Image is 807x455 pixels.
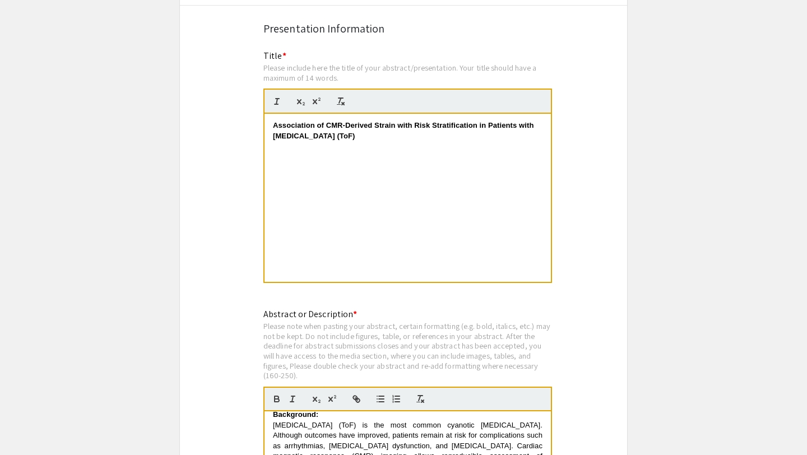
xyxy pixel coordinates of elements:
[263,63,552,82] div: Please include here the title of your abstract/presentation. Your title should have a maximum of ...
[263,308,357,320] mat-label: Abstract or Description
[8,405,48,447] iframe: Chat
[273,121,536,140] strong: Association of CMR-Derived Strain with Risk Stratification in Patients with [MEDICAL_DATA] (ToF)
[263,50,286,62] mat-label: Title
[263,321,552,380] div: Please note when pasting your abstract, certain formatting (e.g. bold, italics, etc.) may not be ...
[273,410,318,419] strong: Background:
[263,20,544,37] div: Presentation Information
